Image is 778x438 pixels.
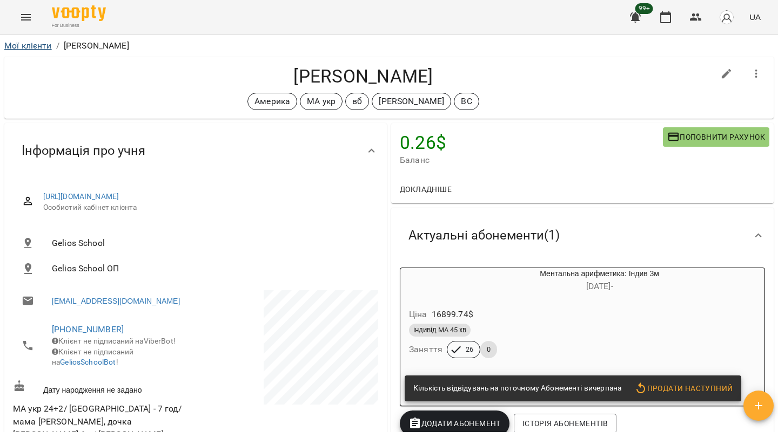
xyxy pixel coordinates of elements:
[4,123,387,179] div: Інформація про учня
[719,10,734,25] img: avatar_s.png
[300,93,343,110] div: МА укр
[409,307,427,322] h6: Ціна
[409,325,471,335] span: індивід МА 45 хв
[352,95,362,108] p: вб
[391,208,774,263] div: Актуальні абонементи(1)
[400,268,452,294] div: Ментальна арифметика: Індив 3м
[43,202,370,213] span: Особистий кабінет клієнта
[43,192,119,201] a: [URL][DOMAIN_NAME]
[745,7,765,27] button: UA
[454,93,479,110] div: ВС
[60,358,116,366] a: GeliosSchoolBot
[52,337,176,345] span: Клієнт не підписаний на ViberBot!
[634,382,733,395] span: Продати наступний
[400,268,747,371] button: Ментальна арифметика: Індив 3м[DATE]- Ціна16899.74$індивід МА 45 хвЗаняття260
[452,268,747,294] div: Ментальна арифметика: Індив 3м
[663,127,769,147] button: Поповнити рахунок
[4,40,52,51] a: Мої клієнти
[372,93,451,110] div: [PERSON_NAME]
[522,417,608,430] span: Історія абонементів
[514,414,616,433] button: Історія абонементів
[52,22,106,29] span: For Business
[413,379,621,398] div: Кількість відвідувань на поточному Абонементі вичерпана
[395,180,456,199] button: Докладніше
[13,4,39,30] button: Menu
[480,345,497,354] span: 0
[461,95,472,108] p: ВС
[52,5,106,21] img: Voopty Logo
[400,154,663,167] span: Баланс
[667,131,765,143] span: Поповнити рахунок
[52,347,133,367] span: Клієнт не підписаний на !
[307,95,336,108] p: МА укр
[22,142,145,159] span: Інформація про учня
[459,345,480,354] span: 26
[400,183,452,196] span: Докладніше
[408,227,560,244] span: Актуальні абонементи ( 1 )
[400,410,509,436] button: Додати Абонемент
[52,296,180,306] a: [EMAIL_ADDRESS][DOMAIN_NAME]
[432,308,473,321] p: 16899.74 $
[254,95,290,108] p: Америка
[586,281,613,291] span: [DATE] -
[52,324,124,334] a: [PHONE_NUMBER]
[400,132,663,154] h4: 0.26 $
[635,3,653,14] span: 99+
[409,342,442,357] h6: Заняття
[749,11,761,23] span: UA
[56,39,59,52] li: /
[408,417,501,430] span: Додати Абонемент
[345,93,369,110] div: вб
[52,237,370,250] span: Gelios School
[13,65,714,87] h4: [PERSON_NAME]
[630,379,737,398] button: Продати наступний
[52,262,370,275] span: Gelios School ОП
[11,378,196,398] div: Дату народження не задано
[64,39,129,52] p: [PERSON_NAME]
[4,39,774,52] nav: breadcrumb
[379,95,444,108] p: [PERSON_NAME]
[247,93,297,110] div: Америка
